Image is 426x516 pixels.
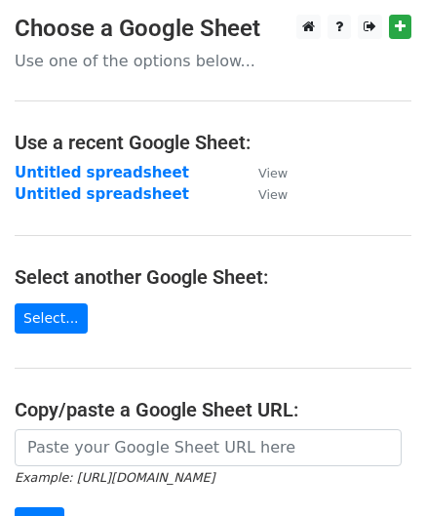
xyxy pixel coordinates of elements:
small: View [258,166,288,180]
h4: Copy/paste a Google Sheet URL: [15,398,411,421]
a: Untitled spreadsheet [15,164,189,181]
small: View [258,187,288,202]
a: View [239,185,288,203]
a: Untitled spreadsheet [15,185,189,203]
p: Use one of the options below... [15,51,411,71]
small: Example: [URL][DOMAIN_NAME] [15,470,214,485]
h3: Choose a Google Sheet [15,15,411,43]
a: View [239,164,288,181]
h4: Use a recent Google Sheet: [15,131,411,154]
a: Select... [15,303,88,334]
h4: Select another Google Sheet: [15,265,411,289]
input: Paste your Google Sheet URL here [15,429,402,466]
